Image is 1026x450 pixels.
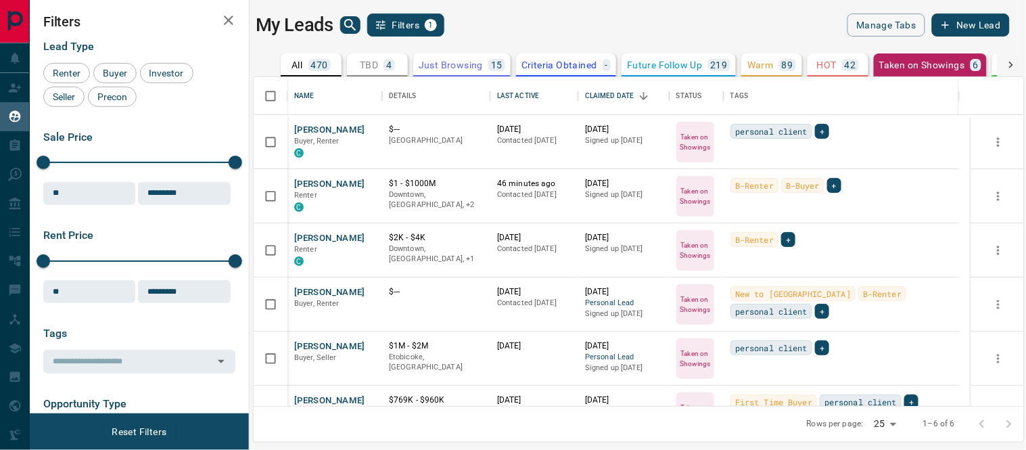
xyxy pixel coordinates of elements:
span: Investor [145,68,189,78]
p: [DATE] [585,286,663,298]
p: 4 [386,60,392,70]
p: Signed up [DATE] [585,363,663,374]
p: 6 [973,60,979,70]
span: Opportunity Type [43,397,126,410]
div: Buyer [93,63,137,83]
p: 1–6 of 6 [923,418,955,430]
p: Taken on Showings [678,186,713,206]
h1: My Leads [256,14,333,36]
p: HOT [817,60,837,70]
span: Personal Lead [585,352,663,363]
p: [DATE] [585,395,663,406]
p: Signed up [DATE] [585,135,663,146]
p: Etobicoke, [GEOGRAPHIC_DATA] [389,352,484,373]
span: + [909,395,914,409]
p: Criteria Obtained [521,60,597,70]
span: B-Renter [863,287,902,300]
span: Buyer [98,68,132,78]
div: + [904,395,918,409]
p: [DATE] [497,124,572,135]
p: 42 [845,60,856,70]
span: + [820,305,824,318]
p: Taken on Showings [678,403,713,423]
div: condos.ca [294,148,304,158]
h2: Filters [43,14,235,30]
div: condos.ca [294,256,304,266]
span: Personal Lead [585,298,663,309]
button: Manage Tabs [847,14,925,37]
div: Details [389,77,417,115]
div: Renter [43,63,90,83]
span: Precon [93,91,132,102]
p: Toronto [389,244,484,265]
button: more [988,240,1008,261]
div: Precon [88,87,137,107]
p: TBD [360,60,378,70]
span: personal client [735,125,808,138]
div: Claimed Date [585,77,634,115]
p: Mississauga [389,406,484,427]
button: search button [340,16,360,34]
p: 219 [711,60,728,70]
p: Taken on Showings [678,348,713,369]
div: Last Active [490,77,578,115]
p: $--- [389,124,484,135]
p: Contacted [DATE] [497,298,572,309]
span: Buyer, Seller [294,353,337,362]
p: Contacted [DATE] [497,189,572,200]
p: Contacted in 3 hours [497,406,572,417]
p: [DATE] [497,340,572,352]
p: Signed up [DATE] [585,244,663,254]
div: + [815,124,829,139]
span: Buyer, Renter [294,137,340,145]
span: personal client [735,305,808,318]
div: Last Active [497,77,539,115]
div: 25 [869,414,902,434]
p: Midtown | Central, Toronto [389,189,484,210]
button: Reset Filters [103,420,175,443]
p: Rows per page: [807,418,864,430]
p: $--- [389,286,484,298]
span: Renter [48,68,85,78]
div: + [781,232,795,247]
p: [DATE] [585,178,663,189]
span: Tags [43,327,67,340]
div: Claimed Date [578,77,670,115]
p: [DATE] [585,340,663,352]
button: [PERSON_NAME] [294,340,365,353]
button: [PERSON_NAME] [294,232,365,245]
button: more [988,348,1008,369]
p: Warm [747,60,774,70]
p: [DATE] [585,124,663,135]
div: Status [676,77,702,115]
p: Taken on Showings [879,60,965,70]
span: New to [GEOGRAPHIC_DATA] [735,287,851,300]
span: + [786,233,791,246]
span: + [832,179,837,192]
button: more [988,403,1008,423]
span: Personal Lead [585,406,663,418]
p: $1 - $1000M [389,178,484,189]
div: Investor [140,63,193,83]
span: Rent Price [43,229,93,242]
p: [DATE] [497,232,572,244]
p: $1M - $2M [389,340,484,352]
p: $2K - $4K [389,232,484,244]
div: + [815,304,829,319]
button: Open [212,352,231,371]
button: [PERSON_NAME] [294,286,365,299]
p: [DATE] [585,232,663,244]
button: more [988,132,1008,152]
p: Signed up [DATE] [585,189,663,200]
span: personal client [735,341,808,355]
div: Details [382,77,490,115]
span: personal client [824,395,897,409]
span: Buyer, Renter [294,299,340,308]
span: Sale Price [43,131,93,143]
span: B-Buyer [786,179,820,192]
p: 470 [311,60,328,70]
p: All [292,60,302,70]
span: First Time Buyer [735,395,812,409]
div: Tags [724,77,960,115]
span: Renter [294,245,317,254]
